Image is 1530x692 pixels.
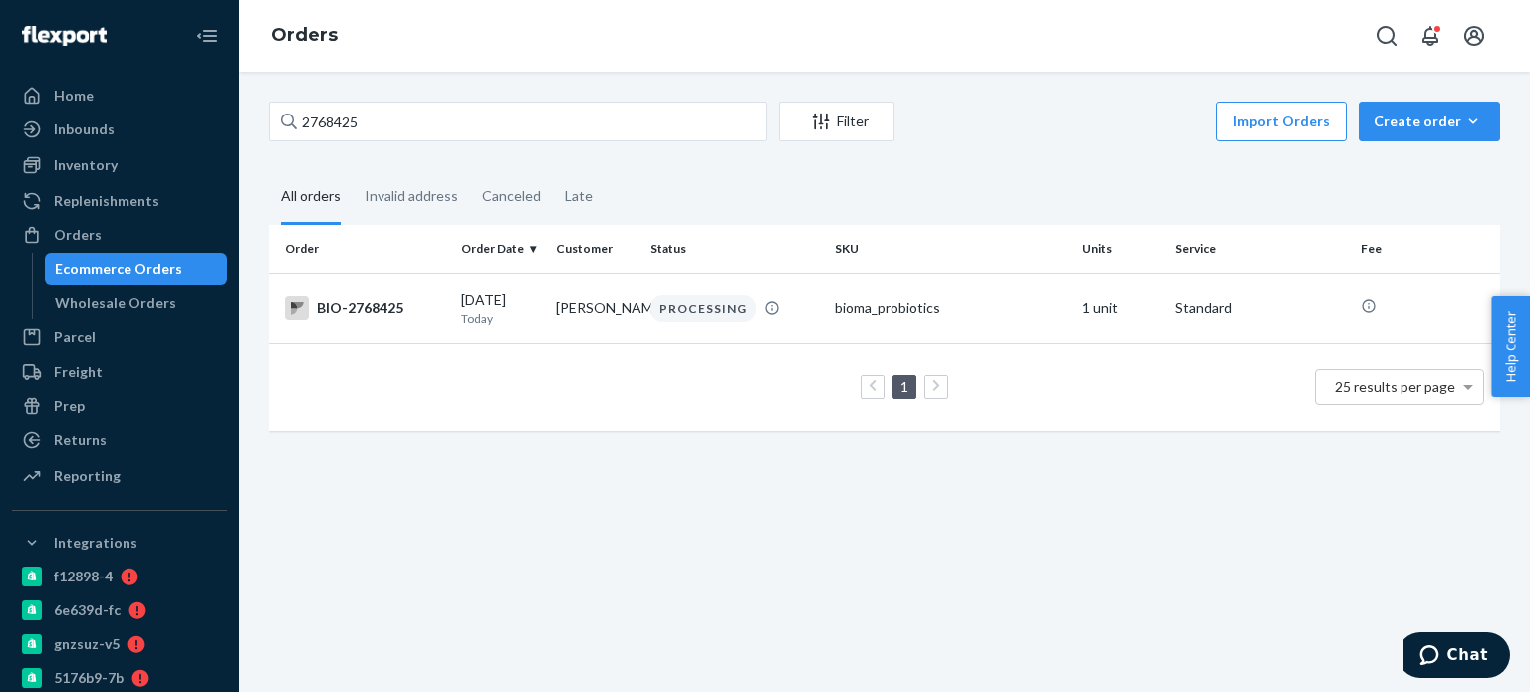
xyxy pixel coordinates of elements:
div: gnzsuz-v5 [54,634,120,654]
th: Status [642,225,827,273]
div: f12898-4 [54,567,113,586]
input: Search orders [269,102,767,141]
button: Open account menu [1454,16,1494,56]
button: Open Search Box [1367,16,1406,56]
button: Close Navigation [187,16,227,56]
a: Orders [271,24,338,46]
p: Today [461,310,540,327]
div: Invalid address [365,170,458,222]
div: Returns [54,430,107,450]
div: Reporting [54,466,121,486]
button: Open notifications [1410,16,1450,56]
a: Replenishments [12,185,227,217]
img: Flexport logo [22,26,107,46]
div: Replenishments [54,191,159,211]
div: Home [54,86,94,106]
div: Inventory [54,155,118,175]
button: Create order [1359,102,1500,141]
div: PROCESSING [650,295,756,322]
a: Inventory [12,149,227,181]
button: Integrations [12,527,227,559]
div: Customer [556,240,635,257]
button: Help Center [1491,296,1530,397]
a: Home [12,80,227,112]
a: f12898-4 [12,561,227,592]
ol: breadcrumbs [255,7,354,65]
a: Page 1 is your current page [896,378,912,395]
p: Standard [1175,298,1344,318]
a: Ecommerce Orders [45,253,228,285]
th: Fee [1353,225,1500,273]
td: [PERSON_NAME] [548,273,642,343]
th: Service [1167,225,1352,273]
div: Orders [54,225,102,245]
button: Import Orders [1216,102,1347,141]
span: 25 results per page [1335,378,1455,395]
th: Order Date [453,225,548,273]
iframe: Opens a widget where you can chat to one of our agents [1403,632,1510,682]
th: SKU [827,225,1073,273]
div: Integrations [54,533,137,553]
div: Inbounds [54,119,115,139]
a: Wholesale Orders [45,287,228,319]
a: Returns [12,424,227,456]
div: Canceled [482,170,541,222]
div: Create order [1374,112,1485,131]
div: bioma_probiotics [835,298,1065,318]
div: Freight [54,362,103,382]
a: gnzsuz-v5 [12,628,227,660]
div: Prep [54,396,85,416]
a: Reporting [12,460,227,492]
div: Ecommerce Orders [55,259,182,279]
td: 1 unit [1074,273,1168,343]
a: Inbounds [12,114,227,145]
div: 6e639d-fc [54,600,121,620]
a: 6e639d-fc [12,594,227,626]
a: Orders [12,219,227,251]
div: Parcel [54,327,96,346]
th: Order [269,225,453,273]
div: All orders [281,170,341,225]
div: [DATE] [461,290,540,327]
th: Units [1074,225,1168,273]
div: BIO-2768425 [285,296,445,320]
div: 5176b9-7b [54,668,124,688]
button: Filter [779,102,894,141]
a: Prep [12,390,227,422]
div: Filter [780,112,893,131]
div: Wholesale Orders [55,293,176,313]
a: Freight [12,356,227,388]
a: Parcel [12,321,227,352]
div: Late [565,170,593,222]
